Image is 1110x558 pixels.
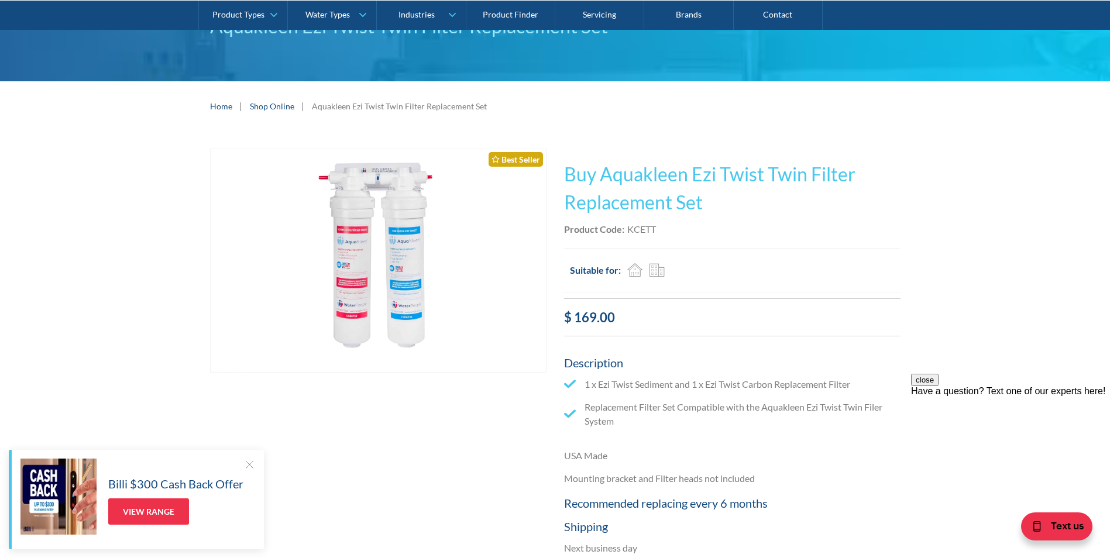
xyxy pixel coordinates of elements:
[300,99,306,113] div: |
[570,263,621,277] h2: Suitable for:
[108,475,243,492] h5: Billi $300 Cash Back Offer
[212,9,264,19] div: Product Types
[211,149,546,373] img: Aquakleen Ezi Twist Twin Filter Replacement Set
[993,500,1110,558] iframe: podium webchat widget bubble
[398,9,435,19] div: Industries
[627,222,656,236] div: KCETT
[564,223,624,235] strong: Product Code:
[489,152,543,167] div: Best Seller
[564,518,901,535] h5: Shipping
[238,99,244,113] div: |
[108,498,189,525] a: View Range
[210,149,547,373] a: open lightbox
[564,160,901,216] h1: Buy Aquakleen Ezi Twist Twin Filter Replacement Set
[20,459,97,535] img: Billi $300 Cash Back Offer
[911,374,1110,514] iframe: podium webchat widget prompt
[564,354,901,371] h5: Description
[564,494,901,512] h5: Recommended replacing every 6 months
[564,308,901,327] div: $ 169.00
[305,9,350,19] div: Water Types
[564,377,901,391] li: 1 x Ezi Twist Sediment and 1 x Ezi Twist Carbon Replacement Filter
[210,100,232,112] a: Home
[564,449,901,463] p: USA Made
[250,100,294,112] a: Shop Online
[564,400,901,428] li: Replacement Filter Set Compatible with the Aquakleen Ezi Twist Twin Filer System
[564,541,901,555] p: Next business day
[312,100,487,112] div: Aquakleen Ezi Twist Twin Filter Replacement Set
[564,471,901,485] p: Mounting bracket and Filter heads not included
